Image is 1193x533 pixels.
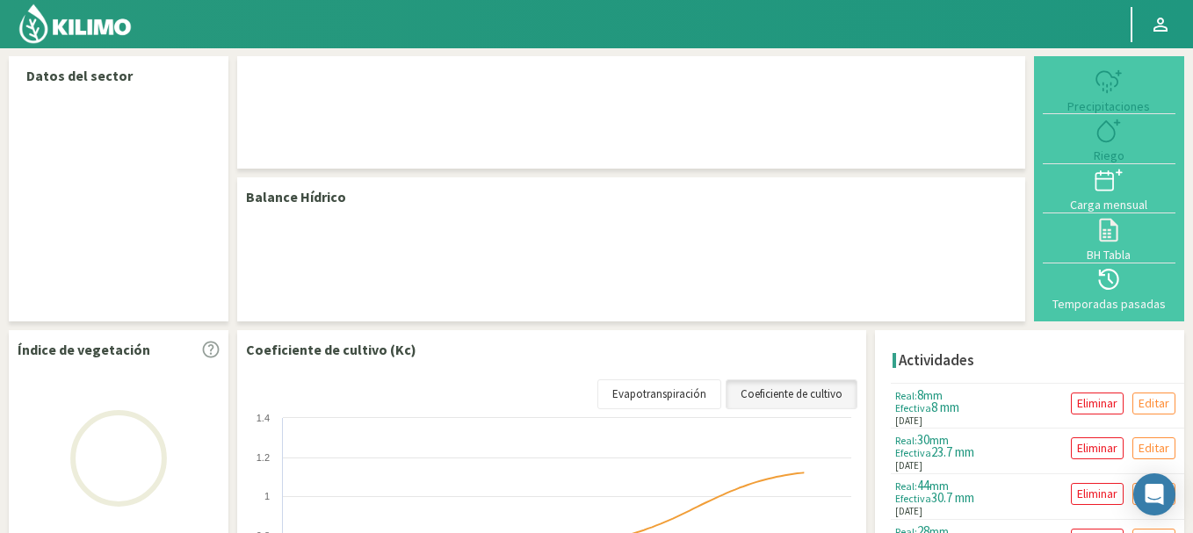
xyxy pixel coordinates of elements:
[895,492,931,505] span: Efectiva
[1048,248,1170,261] div: BH Tabla
[917,386,923,403] span: 8
[1132,393,1175,414] button: Editar
[929,432,949,448] span: mm
[246,186,346,207] p: Balance Hídrico
[246,339,416,360] p: Coeficiente de cultivo (Kc)
[1043,263,1175,313] button: Temporadas pasadas
[899,352,974,369] h4: Actividades
[1139,438,1169,458] p: Editar
[1043,65,1175,114] button: Precipitaciones
[1071,393,1124,414] button: Eliminar
[923,387,943,403] span: mm
[1043,114,1175,163] button: Riego
[917,431,929,448] span: 30
[1132,437,1175,459] button: Editar
[1077,393,1117,414] p: Eliminar
[726,379,857,409] a: Coeficiente de cultivo
[1043,164,1175,213] button: Carga mensual
[895,458,922,473] span: [DATE]
[895,401,931,414] span: Efectiva
[895,414,922,429] span: [DATE]
[1048,298,1170,310] div: Temporadas pasadas
[1043,213,1175,263] button: BH Tabla
[1139,393,1169,414] p: Editar
[264,491,270,501] text: 1
[895,434,917,447] span: Real:
[895,389,917,402] span: Real:
[895,479,917,493] span: Real:
[931,399,959,415] span: 8 mm
[1132,483,1175,505] button: Editar
[931,489,974,506] span: 30.7 mm
[1077,438,1117,458] p: Eliminar
[257,413,270,423] text: 1.4
[929,478,949,493] span: mm
[18,3,133,45] img: Kilimo
[1071,437,1124,459] button: Eliminar
[597,379,721,409] a: Evapotranspiración
[1048,198,1170,211] div: Carga mensual
[257,452,270,463] text: 1.2
[1048,100,1170,112] div: Precipitaciones
[895,504,922,519] span: [DATE]
[895,446,931,459] span: Efectiva
[26,65,211,86] p: Datos del sector
[931,443,974,460] span: 23.7 mm
[1133,473,1175,515] div: Open Intercom Messenger
[917,477,929,493] span: 44
[18,339,150,360] p: Índice de vegetación
[1048,149,1170,162] div: Riego
[1077,484,1117,504] p: Eliminar
[1071,483,1124,505] button: Eliminar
